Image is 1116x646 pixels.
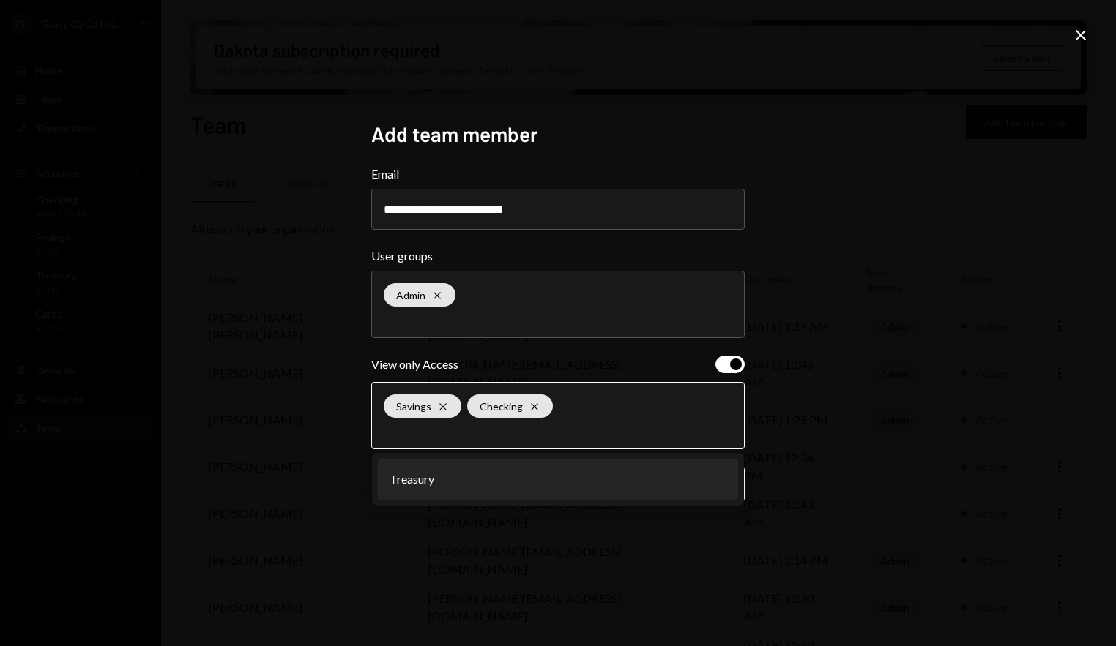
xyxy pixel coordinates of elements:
label: Email [371,165,745,183]
div: Checking [467,394,553,418]
h2: Add team member [371,120,745,149]
div: Admin [384,283,455,307]
div: Savings [384,394,461,418]
li: Treasury [378,459,738,500]
label: User groups [371,247,745,265]
div: View only Access [371,356,458,373]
